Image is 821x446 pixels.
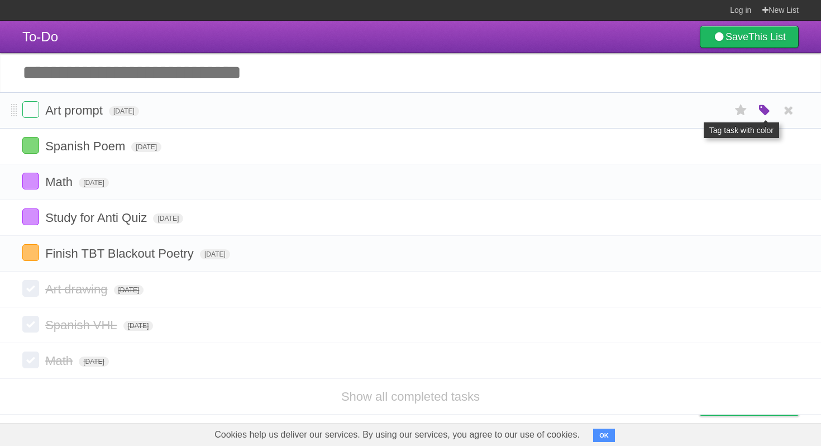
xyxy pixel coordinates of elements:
span: Math [45,175,75,189]
span: Spanish VHL [45,318,120,332]
span: [DATE] [114,285,144,295]
span: To-Do [22,29,58,44]
span: [DATE] [131,142,161,152]
button: OK [593,429,615,442]
span: [DATE] [123,321,154,331]
a: SaveThis List [700,26,799,48]
label: Done [22,137,39,154]
span: [DATE] [79,178,109,188]
label: Done [22,244,39,261]
a: Show all completed tasks [341,390,480,404]
span: Cookies help us deliver our services. By using our services, you agree to our use of cookies. [203,424,591,446]
span: Art drawing [45,282,110,296]
span: [DATE] [109,106,139,116]
span: Buy me a coffee [723,396,793,415]
label: Done [22,173,39,189]
span: Spanish Poem [45,139,128,153]
b: This List [748,31,786,42]
label: Done [22,280,39,297]
span: Study for Anti Quiz [45,211,150,225]
label: Done [22,101,39,118]
label: Done [22,316,39,333]
span: Art prompt [45,103,106,117]
span: [DATE] [200,249,230,259]
label: Done [22,352,39,368]
span: Math [45,354,75,368]
span: [DATE] [79,357,109,367]
label: Done [22,208,39,225]
label: Star task [731,101,752,120]
span: Finish TBT Blackout Poetry [45,246,197,260]
span: [DATE] [153,213,183,224]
